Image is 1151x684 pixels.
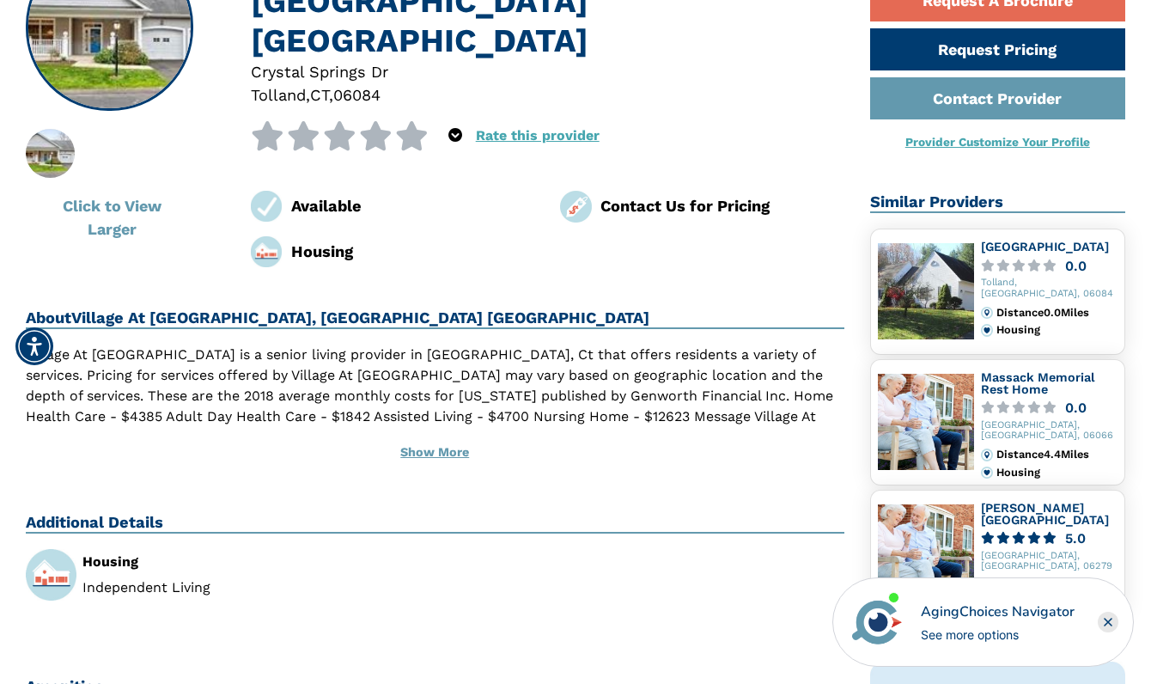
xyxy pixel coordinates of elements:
[26,513,844,534] h2: Additional Details
[981,240,1109,253] a: [GEOGRAPHIC_DATA]
[996,449,1118,461] div: Distance 4.4 Miles
[82,581,422,595] li: Independent Living
[996,307,1118,319] div: Distance 0.0 Miles
[981,278,1118,300] div: Tolland, [GEOGRAPHIC_DATA], 06084
[996,324,1118,336] div: Housing
[921,602,1075,622] div: AgingChoices Navigator
[26,434,844,472] button: Show More
[1065,532,1086,545] div: 5.0
[15,327,53,365] div: Accessibility Menu
[996,467,1118,479] div: Housing
[251,86,306,104] span: Tolland
[600,194,844,217] div: Contact Us for Pricing
[1065,401,1087,414] div: 0.0
[291,194,535,217] div: Available
[26,345,844,448] p: Village At [GEOGRAPHIC_DATA] is a senior living provider in [GEOGRAPHIC_DATA], Ct that offers res...
[981,401,1118,414] a: 0.0
[981,532,1118,545] a: 5.0
[476,127,600,144] a: Rate this provider
[26,185,198,250] button: Click to View Larger
[870,77,1126,119] a: Contact Provider
[981,449,993,461] img: distance.svg
[848,593,906,651] img: avatar
[981,501,1109,527] a: [PERSON_NAME][GEOGRAPHIC_DATA]
[905,135,1090,149] a: Provider Customize Your Profile
[981,324,993,336] img: primary.svg
[981,307,993,319] img: distance.svg
[981,551,1118,573] div: [GEOGRAPHIC_DATA], [GEOGRAPHIC_DATA], 06279
[26,308,844,329] h2: About Village At [GEOGRAPHIC_DATA], [GEOGRAPHIC_DATA] [GEOGRAPHIC_DATA]
[291,240,535,263] div: Housing
[981,370,1095,396] a: Massack Memorial Rest Home
[329,86,333,104] span: ,
[921,626,1075,644] div: See more options
[981,260,1118,272] a: 0.0
[82,555,422,569] div: Housing
[1098,612,1118,632] div: Close
[981,467,993,479] img: primary.svg
[448,121,462,150] div: Popover trigger
[310,86,329,104] span: CT
[870,192,1126,213] h2: Similar Providers
[333,83,381,107] div: 06084
[7,129,94,178] img: Village At Crystal Springs, Tolland CT
[981,420,1118,443] div: [GEOGRAPHIC_DATA], [GEOGRAPHIC_DATA], 06066
[306,86,310,104] span: ,
[870,28,1126,70] a: Request Pricing
[1065,260,1087,272] div: 0.0
[251,60,844,83] div: Crystal Springs Dr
